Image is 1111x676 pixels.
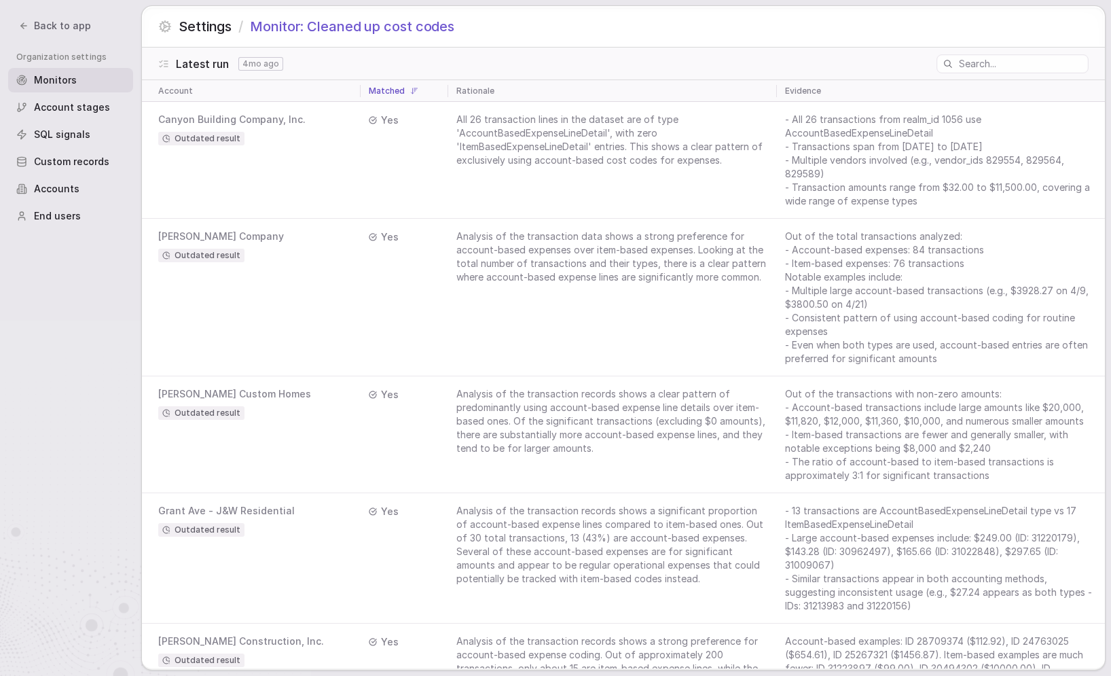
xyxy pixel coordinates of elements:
[176,56,229,72] span: Latest run
[785,230,1091,364] span: Out of the total transactions analyzed: - Account-based expenses: 84 transactions - Item-based ex...
[785,505,1095,611] span: - 13 transactions are AccountBasedExpenseLineDetail type vs 17 ItemBasedExpenseLineDetail - Large...
[34,128,90,141] span: SQL signals
[34,182,79,196] span: Accounts
[8,177,133,201] a: Accounts
[238,17,243,36] span: /
[785,388,1087,481] span: Out of the transactions with non-zero amounts: - Account-based transactions include large amounts...
[158,249,244,262] span: Outdated result
[158,654,244,667] span: Outdated result
[34,101,110,114] span: Account stages
[158,387,352,401] span: [PERSON_NAME] Custom Homes
[158,406,244,420] span: Outdated result
[158,504,352,518] span: Grant Ave - J&W Residential
[11,16,99,35] button: Back to app
[456,388,765,454] span: Analysis of the transaction records shows a clear pattern of predominantly using account-based ex...
[16,52,133,63] span: Organization settings
[456,85,494,97] span: Rationale
[456,113,763,166] span: All 26 transaction lines in the dataset are of type 'AccountBasedExpenseLineDetail', with zero 'I...
[8,204,133,228] a: End users
[158,635,352,648] span: [PERSON_NAME] Construction, Inc.
[959,56,1087,72] input: Search...
[8,68,133,92] a: Monitors
[250,17,454,36] span: Monitor: Cleaned up cost codes
[381,230,399,244] span: Yes
[34,73,77,87] span: Monitors
[238,57,283,71] span: 4mo ago
[158,113,352,126] span: Canyon Building Company, Inc.
[785,85,821,97] span: Evidence
[34,155,109,168] span: Custom records
[8,122,133,147] a: SQL signals
[8,95,133,120] a: Account stages
[34,209,81,223] span: End users
[158,85,193,97] span: Account
[785,113,1093,207] span: - All 26 transactions from realm_id 1056 use AccountBasedExpenseLineDetail - Transactions span fr...
[369,85,405,97] span: Matched
[34,19,91,33] span: Back to app
[381,113,399,127] span: Yes
[158,523,244,537] span: Outdated result
[456,505,763,584] span: Analysis of the transaction records shows a significant proportion of account-based expense lines...
[456,230,766,283] span: Analysis of the transaction data shows a strong preference for account-based expenses over item-b...
[381,635,399,649] span: Yes
[179,17,232,36] span: Settings
[8,149,133,174] a: Custom records
[158,230,352,243] span: [PERSON_NAME] Company
[158,132,244,145] span: Outdated result
[381,504,399,518] span: Yes
[381,387,399,402] span: Yes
